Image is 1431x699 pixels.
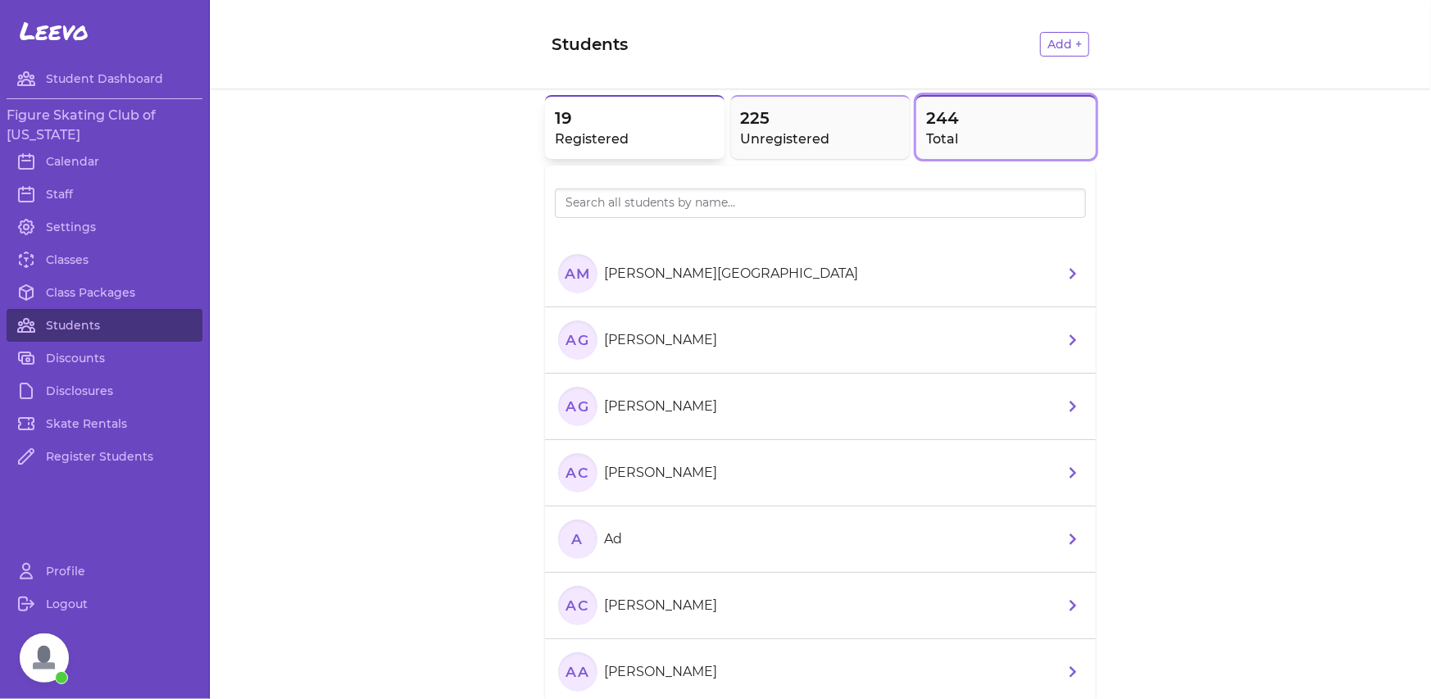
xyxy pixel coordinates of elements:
text: AG [565,397,589,415]
a: Calendar [7,145,202,178]
a: Classes [7,243,202,276]
text: AA [565,663,589,680]
p: [PERSON_NAME] [604,330,717,350]
p: [PERSON_NAME] [604,397,717,416]
span: 244 [926,107,1086,129]
a: Skate Rentals [7,407,202,440]
text: AG [565,331,589,348]
a: AC[PERSON_NAME] [545,440,1096,506]
p: Ad [604,529,622,549]
a: Logout [7,588,202,620]
span: Leevo [20,16,89,46]
h2: Registered [555,129,715,149]
span: 19 [555,107,715,129]
a: Profile [7,555,202,588]
p: [PERSON_NAME][GEOGRAPHIC_DATA] [604,264,858,284]
a: Student Dashboard [7,62,202,95]
button: Add + [1040,32,1089,57]
a: Class Packages [7,276,202,309]
span: 225 [741,107,901,129]
button: 244Total [916,95,1096,159]
input: Search all students by name... [555,188,1086,218]
button: 225Unregistered [731,95,911,159]
h3: Figure Skating Club of [US_STATE] [7,106,202,145]
p: [PERSON_NAME] [604,596,717,615]
a: AAd [545,506,1096,573]
a: AM[PERSON_NAME][GEOGRAPHIC_DATA] [545,241,1096,307]
a: Staff [7,178,202,211]
a: AG[PERSON_NAME] [545,374,1096,440]
a: Discounts [7,342,202,374]
text: AM [564,265,591,282]
a: Register Students [7,440,202,473]
div: Open chat [20,633,69,683]
a: Disclosures [7,374,202,407]
h2: Total [926,129,1086,149]
h2: Unregistered [741,129,901,149]
text: AC [565,464,589,481]
text: AC [565,597,589,614]
button: 19Registered [545,95,725,159]
text: A [571,530,584,547]
p: [PERSON_NAME] [604,662,717,682]
a: Settings [7,211,202,243]
p: [PERSON_NAME] [604,463,717,483]
a: Students [7,309,202,342]
a: AG[PERSON_NAME] [545,307,1096,374]
a: AC[PERSON_NAME] [545,573,1096,639]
